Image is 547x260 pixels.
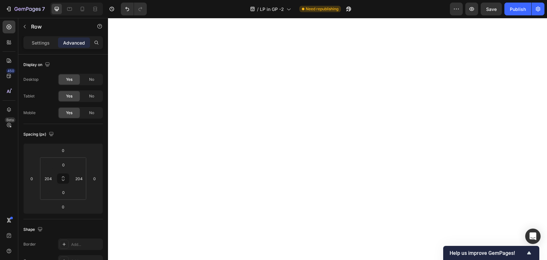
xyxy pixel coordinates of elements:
[23,93,35,99] div: Tablet
[90,174,99,183] input: 0
[504,3,531,15] button: Publish
[71,242,101,247] div: Add...
[57,202,70,212] input: 0
[23,241,36,247] div: Border
[3,3,48,15] button: 7
[31,23,86,30] p: Row
[5,117,15,122] div: Beta
[23,225,44,234] div: Shape
[74,174,84,183] input: 204px
[481,3,502,15] button: Save
[450,249,533,257] button: Show survey - Help us improve GemPages!
[42,5,45,13] p: 7
[525,229,541,244] div: Open Intercom Messenger
[27,174,37,183] input: 0
[43,174,53,183] input: 204px
[23,77,38,82] div: Desktop
[57,146,70,155] input: 0
[6,68,15,73] div: 450
[57,160,70,170] input: 0px
[57,188,70,197] input: 0px
[89,110,94,116] span: No
[32,39,50,46] p: Settings
[23,61,51,69] div: Display on
[66,93,72,99] span: Yes
[450,250,525,256] span: Help us improve GemPages!
[108,18,547,260] iframe: Design area
[89,77,94,82] span: No
[257,6,259,13] span: /
[66,110,72,116] span: Yes
[66,77,72,82] span: Yes
[23,110,36,116] div: Mobile
[89,93,94,99] span: No
[260,6,284,13] span: LP in GP -2
[63,39,85,46] p: Advanced
[510,6,526,13] div: Publish
[486,6,497,12] span: Save
[23,130,55,139] div: Spacing (px)
[306,6,338,12] span: Need republishing
[121,3,147,15] div: Undo/Redo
